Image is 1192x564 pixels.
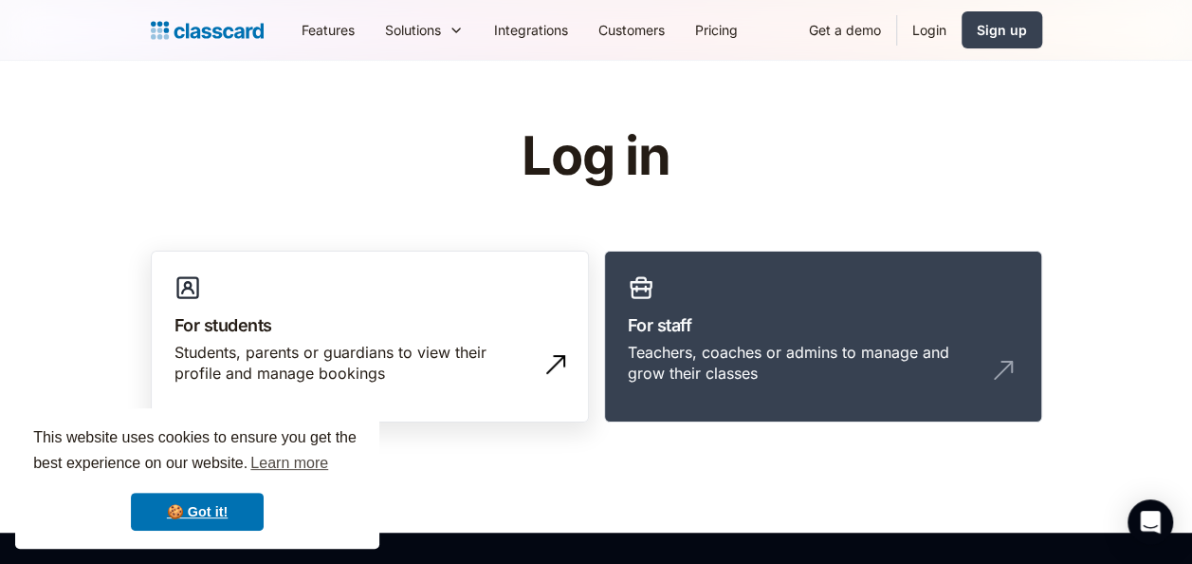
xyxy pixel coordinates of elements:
[1128,499,1173,545] div: Open Intercom Messenger
[897,9,962,51] a: Login
[174,342,527,385] div: Students, parents or guardians to view their profile and manage bookings
[248,449,331,478] a: learn more about cookies
[15,408,379,549] div: cookieconsent
[628,342,981,385] div: Teachers, coaches or admins to manage and grow their classes
[680,9,753,51] a: Pricing
[295,127,897,186] h1: Log in
[370,9,479,51] div: Solutions
[977,20,1027,40] div: Sign up
[962,11,1042,48] a: Sign up
[174,312,565,338] h3: For students
[794,9,896,51] a: Get a demo
[385,20,441,40] div: Solutions
[628,312,1018,338] h3: For staff
[33,426,361,478] span: This website uses cookies to ensure you get the best experience on our website.
[604,251,1042,423] a: For staffTeachers, coaches or admins to manage and grow their classes
[286,9,370,51] a: Features
[131,493,264,531] a: dismiss cookie message
[583,9,680,51] a: Customers
[479,9,583,51] a: Integrations
[151,17,264,44] a: home
[151,251,589,423] a: For studentsStudents, parents or guardians to view their profile and manage bookings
